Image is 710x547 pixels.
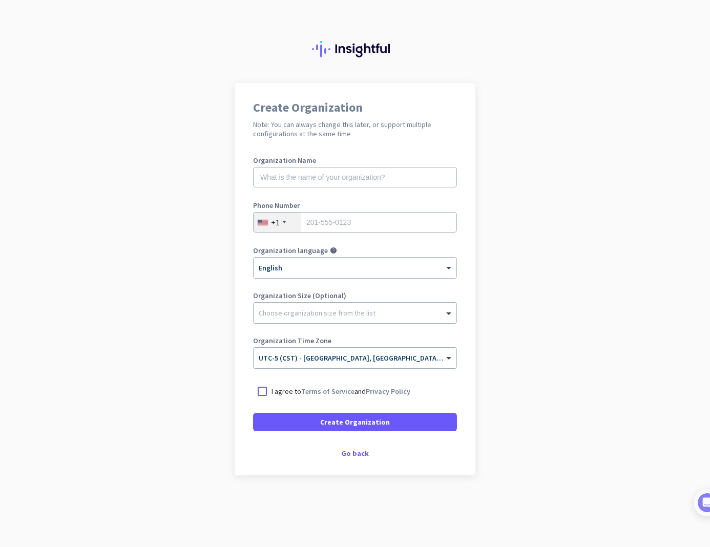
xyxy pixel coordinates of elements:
[312,41,398,57] img: Insightful
[253,167,457,187] input: What is the name of your organization?
[271,217,280,227] div: +1
[366,387,410,396] a: Privacy Policy
[253,413,457,431] button: Create Organization
[253,212,457,233] input: 201-555-0123
[320,417,390,427] span: Create Organization
[253,101,457,114] h1: Create Organization
[253,292,457,299] label: Organization Size (Optional)
[253,157,457,164] label: Organization Name
[253,202,457,209] label: Phone Number
[272,386,410,396] p: I agree to and
[253,337,457,344] label: Organization Time Zone
[301,387,354,396] a: Terms of Service
[253,450,457,457] div: Go back
[253,247,328,254] label: Organization language
[253,120,457,138] h2: Note: You can always change this later, or support multiple configurations at the same time
[330,247,337,254] i: help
